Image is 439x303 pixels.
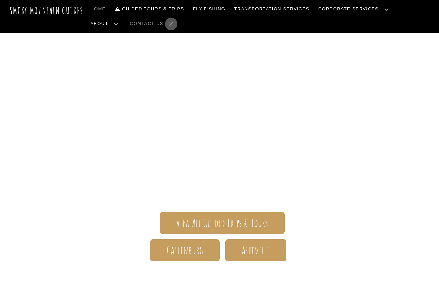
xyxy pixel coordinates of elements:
[167,247,203,254] span: Gatlinburg
[242,247,270,254] span: Asheville
[160,212,284,234] a: View All Guided Trips & Tours
[18,99,421,129] span: Smoky Mountain Guides
[225,239,286,261] a: Asheville
[18,272,421,289] h1: Your adventure starts here.
[112,2,187,16] a: Guided Tours & Trips
[231,2,312,16] a: Transportation Services
[88,2,109,16] a: Home
[127,16,179,31] a: Contact Us
[150,239,219,261] a: Gatlinburg
[10,5,83,16] a: Smoky Mountain Guides
[18,129,421,191] span: The ONLY one-stop, full Service Guide Company for the Gatlinburg and [GEOGRAPHIC_DATA] side of th...
[190,2,228,16] a: Fly Fishing
[315,2,394,16] a: Corporate Services
[88,16,124,31] a: About
[176,219,268,227] span: View All Guided Trips & Tours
